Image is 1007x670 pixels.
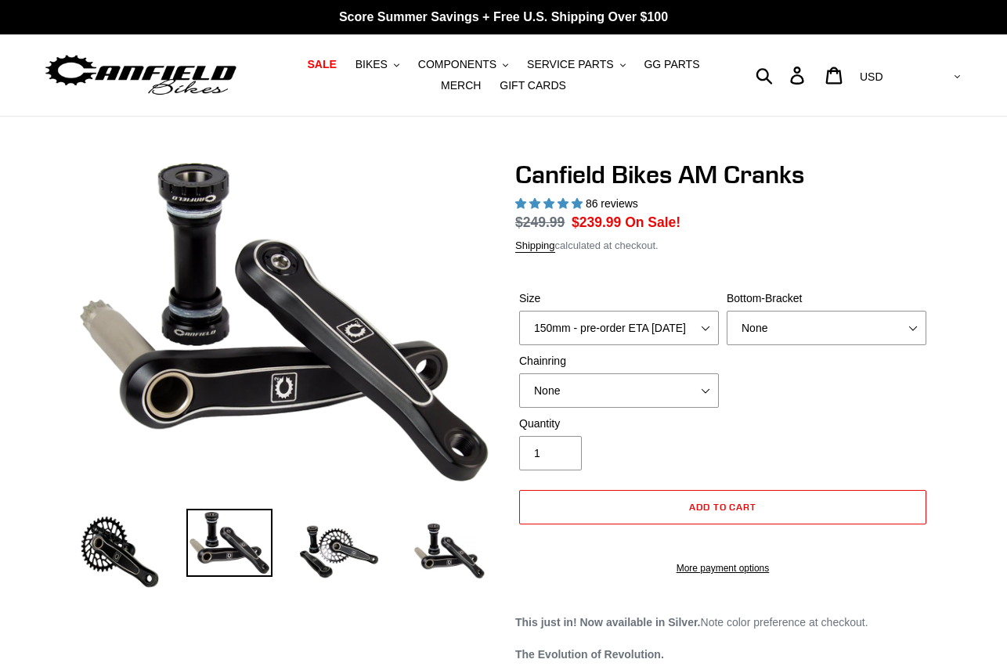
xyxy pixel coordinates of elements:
[441,79,481,92] span: MERCH
[515,616,701,629] strong: This just in! Now available in Silver.
[636,54,707,75] a: GG PARTS
[348,54,407,75] button: BIKES
[418,58,496,71] span: COMPONENTS
[644,58,699,71] span: GG PARTS
[515,214,565,230] s: $249.99
[500,79,566,92] span: GIFT CARDS
[689,501,757,513] span: Add to cart
[519,54,633,75] button: SERVICE PARTS
[519,490,926,524] button: Add to cart
[515,160,930,189] h1: Canfield Bikes AM Cranks
[410,54,516,75] button: COMPONENTS
[527,58,613,71] span: SERVICE PARTS
[519,561,926,575] a: More payment options
[519,290,719,307] label: Size
[406,509,492,595] img: Load image into Gallery viewer, CANFIELD-AM_DH-CRANKS
[586,197,638,210] span: 86 reviews
[515,648,664,661] strong: The Evolution of Revolution.
[307,58,336,71] span: SALE
[515,197,586,210] span: 4.97 stars
[492,75,574,96] a: GIFT CARDS
[572,214,621,230] span: $239.99
[515,238,930,254] div: calculated at checkout.
[43,51,239,100] img: Canfield Bikes
[77,509,163,595] img: Load image into Gallery viewer, Canfield Bikes AM Cranks
[625,212,680,232] span: On Sale!
[727,290,926,307] label: Bottom-Bracket
[299,54,344,75] a: SALE
[296,509,382,595] img: Load image into Gallery viewer, Canfield Bikes AM Cranks
[433,75,489,96] a: MERCH
[356,58,388,71] span: BIKES
[186,509,273,578] img: Load image into Gallery viewer, Canfield Cranks
[519,353,719,369] label: Chainring
[515,614,930,631] p: Note color preference at checkout.
[519,416,719,432] label: Quantity
[515,240,555,253] a: Shipping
